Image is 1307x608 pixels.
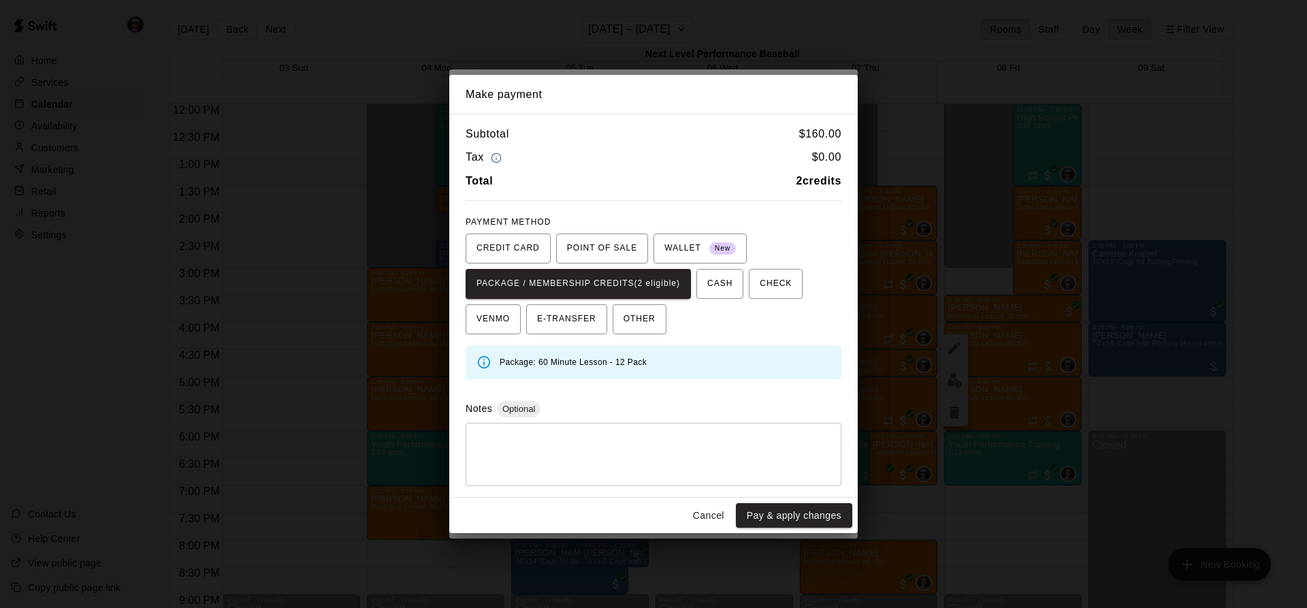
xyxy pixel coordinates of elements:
b: 2 credits [796,175,842,187]
h6: Tax [466,148,505,167]
button: Pay & apply changes [736,503,852,528]
span: New [709,240,736,258]
button: PACKAGE / MEMBERSHIP CREDITS(2 eligible) [466,269,691,299]
span: WALLET [664,238,736,259]
b: Total [466,175,493,187]
h6: $ 0.00 [812,148,841,167]
span: POINT OF SALE [567,238,637,259]
span: OTHER [624,308,656,330]
span: Optional [497,404,540,414]
button: OTHER [613,304,666,334]
button: E-TRANSFER [526,304,607,334]
button: Cancel [687,503,730,528]
label: Notes [466,403,492,414]
span: PACKAGE / MEMBERSHIP CREDITS (2 eligible) [477,273,680,295]
span: PAYMENT METHOD [466,217,551,227]
span: CHECK [760,273,792,295]
span: VENMO [477,308,510,330]
span: CREDIT CARD [477,238,540,259]
span: CASH [707,273,732,295]
span: E-TRANSFER [537,308,596,330]
button: VENMO [466,304,521,334]
h6: Subtotal [466,125,509,143]
button: WALLET New [653,234,747,263]
button: CASH [696,269,743,299]
h2: Make payment [449,75,858,114]
button: POINT OF SALE [556,234,648,263]
button: CREDIT CARD [466,234,551,263]
button: CHECK [749,269,803,299]
h6: $ 160.00 [799,125,841,143]
span: Package: 60 Minute Lesson - 12 Pack [500,357,647,367]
